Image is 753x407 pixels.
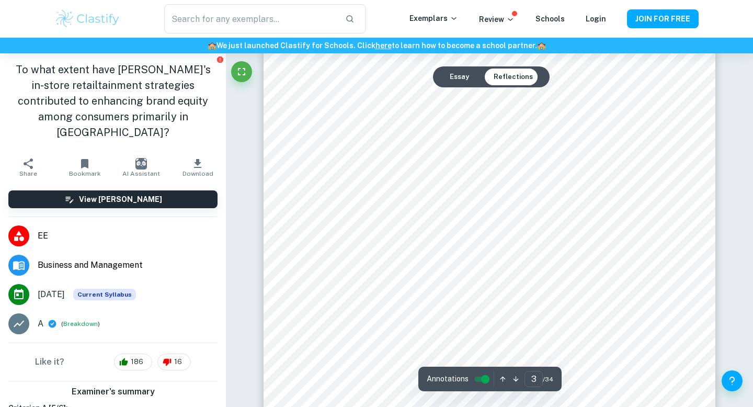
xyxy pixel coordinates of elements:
[38,288,65,301] span: [DATE]
[543,375,553,384] span: / 34
[164,4,337,33] input: Search for any exemplars...
[135,158,147,169] img: AI Assistant
[586,15,606,23] a: Login
[479,14,515,25] p: Review
[169,153,226,182] button: Download
[441,69,477,85] button: Essay
[8,190,218,208] button: View [PERSON_NAME]
[8,62,218,140] h1: To what extent have [PERSON_NAME]'s in-store retailtainment strategies contributed to enhancing b...
[56,153,113,182] button: Bookmark
[375,41,392,50] a: here
[114,354,152,370] div: 186
[182,170,213,177] span: Download
[38,230,218,242] span: EE
[122,170,160,177] span: AI Assistant
[409,13,458,24] p: Exemplars
[79,194,162,205] h6: View [PERSON_NAME]
[627,9,699,28] button: JOIN FOR FREE
[73,289,136,300] div: This exemplar is based on the current syllabus. Feel free to refer to it for inspiration/ideas wh...
[168,357,188,367] span: 16
[38,259,218,272] span: Business and Management
[113,153,169,182] button: AI Assistant
[61,319,100,329] span: ( )
[73,289,136,300] span: Current Syllabus
[63,319,98,329] button: Breakdown
[537,41,546,50] span: 🏫
[535,15,565,23] a: Schools
[216,55,224,63] button: Report issue
[19,170,37,177] span: Share
[208,41,216,50] span: 🏫
[125,357,149,367] span: 186
[4,386,222,398] h6: Examiner's summary
[231,61,252,82] button: Fullscreen
[54,8,121,29] img: Clastify logo
[722,370,743,391] button: Help and Feedback
[157,354,191,370] div: 16
[427,374,469,385] span: Annotations
[485,69,541,85] button: Reflections
[2,40,751,51] h6: We just launched Clastify for Schools. Click to learn how to become a school partner.
[69,170,101,177] span: Bookmark
[38,318,43,330] p: A
[35,356,64,368] h6: Like it?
